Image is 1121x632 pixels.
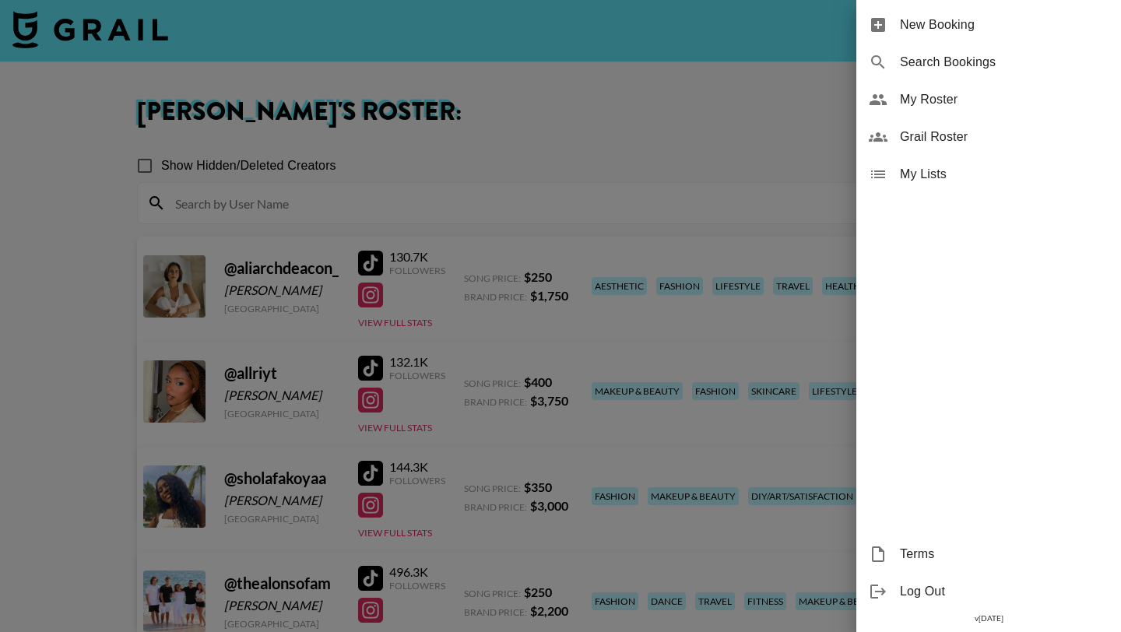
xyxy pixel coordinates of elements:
[900,582,1109,601] span: Log Out
[856,156,1121,193] div: My Lists
[856,6,1121,44] div: New Booking
[900,545,1109,564] span: Terms
[856,573,1121,610] div: Log Out
[856,535,1121,573] div: Terms
[856,44,1121,81] div: Search Bookings
[856,610,1121,627] div: v [DATE]
[900,90,1109,109] span: My Roster
[900,53,1109,72] span: Search Bookings
[856,81,1121,118] div: My Roster
[856,118,1121,156] div: Grail Roster
[900,165,1109,184] span: My Lists
[900,128,1109,146] span: Grail Roster
[900,16,1109,34] span: New Booking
